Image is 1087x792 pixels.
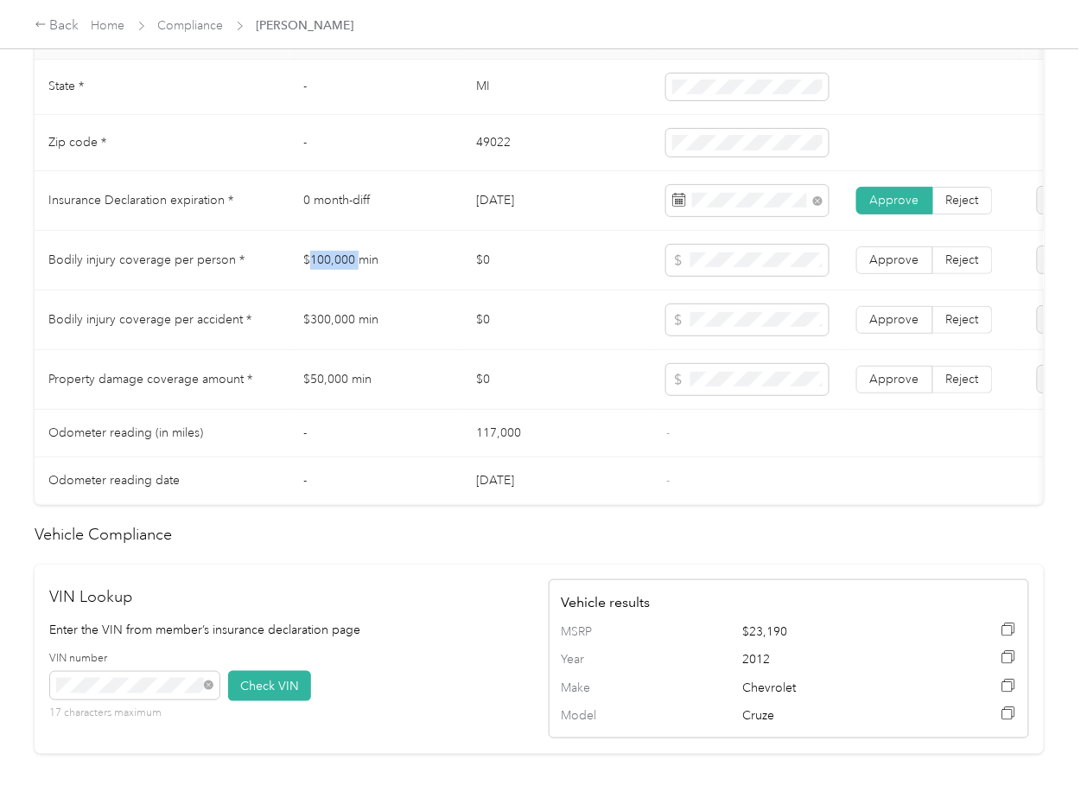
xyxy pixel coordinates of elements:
[48,312,251,327] span: Bodily injury coverage per accident *
[289,350,462,410] td: $50,000 min
[666,425,670,440] span: -
[462,60,652,116] td: MI
[48,372,252,386] span: Property damage coverage amount *
[289,171,462,231] td: 0 month-diff
[743,679,925,698] span: Chevrolet
[990,695,1087,792] iframe: Everlance-gr Chat Button Frame
[35,523,1044,546] h2: Vehicle Compliance
[462,457,652,505] td: [DATE]
[289,457,462,505] td: -
[48,473,180,488] span: Odometer reading date
[743,650,925,669] span: 2012
[289,231,462,291] td: $100,000 min
[92,18,125,33] a: Home
[257,16,354,35] span: [PERSON_NAME]
[946,372,979,386] span: Reject
[35,60,289,116] td: State *
[946,312,979,327] span: Reject
[289,410,462,457] td: -
[50,621,531,639] p: Enter the VIN from member’s insurance declaration page
[35,16,79,36] div: Back
[462,171,652,231] td: [DATE]
[666,473,670,488] span: -
[289,291,462,350] td: $300,000 min
[562,679,634,698] span: Make
[228,671,311,701] button: Check VIN
[462,291,652,350] td: $0
[35,171,289,231] td: Insurance Declaration expiration *
[462,231,652,291] td: $0
[48,79,84,93] span: State *
[50,706,219,721] p: 17 characters maximum
[870,312,919,327] span: Approve
[562,706,634,725] span: Model
[743,623,925,642] span: $23,190
[870,372,919,386] span: Approve
[48,252,245,267] span: Bodily injury coverage per person *
[870,252,919,267] span: Approve
[35,291,289,350] td: Bodily injury coverage per accident *
[48,135,106,150] span: Zip code *
[50,585,531,609] h2: VIN Lookup
[35,350,289,410] td: Property damage coverage amount *
[462,410,652,457] td: 117,000
[289,115,462,171] td: -
[35,115,289,171] td: Zip code *
[870,193,919,208] span: Approve
[462,115,652,171] td: 49022
[35,457,289,505] td: Odometer reading date
[562,623,634,642] span: MSRP
[462,350,652,410] td: $0
[946,193,979,208] span: Reject
[35,410,289,457] td: Odometer reading (in miles)
[158,18,224,33] a: Compliance
[562,650,634,669] span: Year
[35,231,289,291] td: Bodily injury coverage per person *
[289,60,462,116] td: -
[946,252,979,267] span: Reject
[743,706,925,725] span: Cruze
[562,592,1016,613] h4: Vehicle results
[48,193,233,208] span: Insurance Declaration expiration *
[48,425,203,440] span: Odometer reading (in miles)
[50,651,219,667] label: VIN number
